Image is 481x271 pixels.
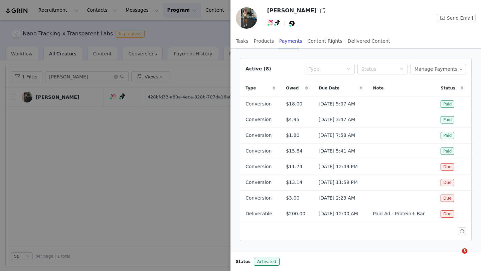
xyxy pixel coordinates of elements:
[286,116,299,123] span: $4.95
[309,66,343,72] div: Type
[279,34,302,49] div: Payments
[319,210,358,217] span: [DATE] 12:00 AM
[236,34,249,49] div: Tasks
[448,248,464,264] iframe: Intercom live chat
[319,179,358,186] span: [DATE] 11:59 PM
[319,100,355,107] span: [DATE] 5:07 AM
[319,85,340,91] span: Due Date
[246,132,272,139] span: Conversion
[268,20,274,25] img: instagram.svg
[308,34,342,49] div: Content Rights
[286,100,302,107] span: $18.00
[373,210,425,217] span: Paid Ad - Protein+ Bar
[462,248,467,254] span: 3
[246,163,272,170] span: Conversion
[246,148,272,155] span: Conversion
[286,210,305,217] span: $200.00
[246,100,272,107] span: Conversion
[441,132,454,139] span: Paid
[348,34,390,49] div: Delivered Content
[267,7,317,15] h3: [PERSON_NAME]
[399,67,404,72] i: icon: down
[286,195,299,202] span: $3.00
[246,195,272,202] span: Conversion
[347,67,351,72] i: icon: down
[441,100,454,108] span: Paid
[286,85,299,91] span: Owed
[246,179,272,186] span: Conversion
[441,116,454,123] span: Paid
[286,163,302,170] span: $11.74
[319,163,358,170] span: [DATE] 12:49 PM
[373,85,384,91] span: Note
[319,148,355,155] span: [DATE] 5:41 AM
[319,116,355,123] span: [DATE] 3:47 AM
[286,132,299,139] span: $1.80
[236,259,251,265] span: Status
[319,195,355,202] span: [DATE] 2:23 AM
[246,65,271,72] div: Active (8)
[361,66,396,72] div: Status
[437,14,476,22] button: Send Email
[254,34,274,49] div: Products
[246,210,272,217] span: Deliverable
[441,148,454,155] span: Paid
[286,148,302,155] span: $15.84
[441,163,454,171] span: Due
[441,179,454,186] span: Due
[254,258,280,266] span: Activated
[246,85,256,91] span: Type
[236,7,257,29] img: 6aafb5ab-b90a-45d9-8ff3-4fa66567e410.jpg
[410,64,466,74] button: Manage Payments
[319,132,355,139] span: [DATE] 7:58 AM
[246,116,272,123] span: Conversion
[441,195,454,202] span: Due
[441,85,455,91] span: Status
[441,210,454,218] span: Due
[286,179,302,186] span: $13.14
[240,58,472,241] article: Active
